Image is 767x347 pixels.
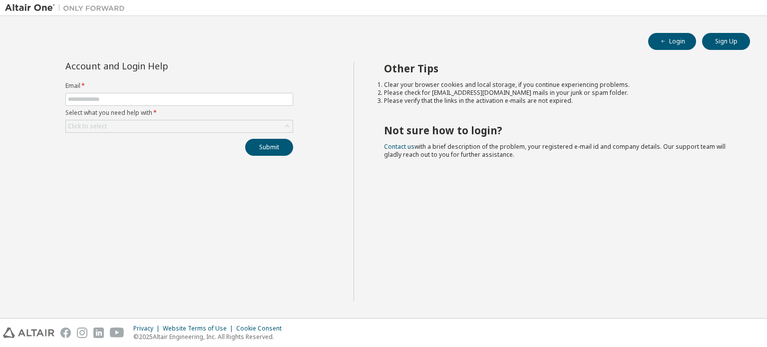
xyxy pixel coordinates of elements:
[110,328,124,338] img: youtube.svg
[65,62,248,70] div: Account and Login Help
[384,142,414,151] a: Contact us
[384,62,733,75] h2: Other Tips
[384,81,733,89] li: Clear your browser cookies and local storage, if you continue experiencing problems.
[236,325,288,333] div: Cookie Consent
[163,325,236,333] div: Website Terms of Use
[68,122,107,130] div: Click to select
[66,120,293,132] div: Click to select
[245,139,293,156] button: Submit
[133,333,288,341] p: © 2025 Altair Engineering, Inc. All Rights Reserved.
[648,33,696,50] button: Login
[93,328,104,338] img: linkedin.svg
[77,328,87,338] img: instagram.svg
[384,89,733,97] li: Please check for [EMAIL_ADDRESS][DOMAIN_NAME] mails in your junk or spam folder.
[5,3,130,13] img: Altair One
[3,328,54,338] img: altair_logo.svg
[702,33,750,50] button: Sign Up
[133,325,163,333] div: Privacy
[384,124,733,137] h2: Not sure how to login?
[384,97,733,105] li: Please verify that the links in the activation e-mails are not expired.
[65,82,293,90] label: Email
[384,142,726,159] span: with a brief description of the problem, your registered e-mail id and company details. Our suppo...
[65,109,293,117] label: Select what you need help with
[60,328,71,338] img: facebook.svg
